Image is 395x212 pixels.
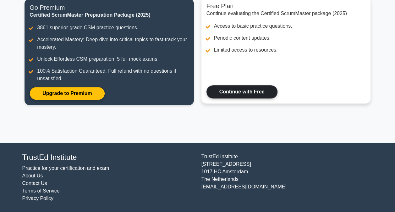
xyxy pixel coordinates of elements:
[22,181,47,186] a: Contact Us
[30,87,105,100] a: Upgrade to Premium
[198,153,377,202] div: TrustEd Institute [STREET_ADDRESS] 1017 HC Amsterdam The Netherlands [EMAIL_ADDRESS][DOMAIN_NAME]
[22,153,194,162] h4: TrustEd Institute
[22,173,43,178] a: About Us
[206,85,277,98] a: Continue with Free
[22,188,60,193] a: Terms of Service
[22,165,109,171] a: Practice for your certification and exam
[22,196,54,201] a: Privacy Policy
